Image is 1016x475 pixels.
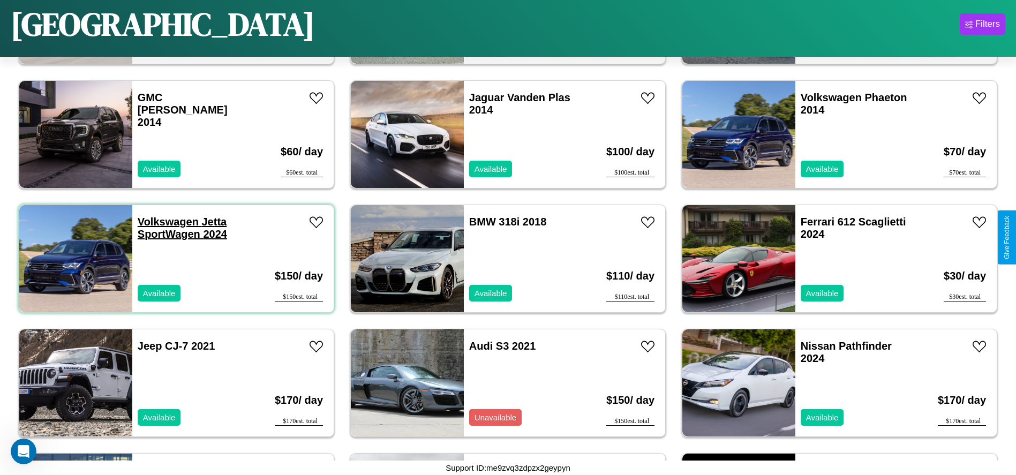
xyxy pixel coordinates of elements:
[944,293,986,301] div: $ 30 est. total
[11,439,36,464] iframe: Intercom live chat
[11,2,315,46] h1: [GEOGRAPHIC_DATA]
[475,410,516,425] p: Unavailable
[281,135,323,169] h3: $ 60 / day
[1003,216,1011,259] div: Give Feedback
[475,162,507,176] p: Available
[138,216,227,240] a: Volkswagen Jetta SportWagen 2024
[469,92,570,116] a: Jaguar Vanden Plas 2014
[606,417,654,426] div: $ 150 est. total
[938,383,986,417] h3: $ 170 / day
[975,19,1000,29] div: Filters
[469,340,536,352] a: Audi S3 2021
[944,259,986,293] h3: $ 30 / day
[806,286,839,300] p: Available
[275,417,323,426] div: $ 170 est. total
[281,169,323,177] div: $ 60 est. total
[606,169,654,177] div: $ 100 est. total
[446,461,570,475] p: Support ID: me9zvq3zdpzx2geypyn
[801,216,906,240] a: Ferrari 612 Scaglietti 2024
[606,293,654,301] div: $ 110 est. total
[275,259,323,293] h3: $ 150 / day
[275,383,323,417] h3: $ 170 / day
[801,340,892,364] a: Nissan Pathfinder 2024
[944,169,986,177] div: $ 70 est. total
[944,135,986,169] h3: $ 70 / day
[606,259,654,293] h3: $ 110 / day
[143,286,176,300] p: Available
[475,286,507,300] p: Available
[806,410,839,425] p: Available
[806,162,839,176] p: Available
[143,162,176,176] p: Available
[606,383,654,417] h3: $ 150 / day
[960,13,1005,35] button: Filters
[606,135,654,169] h3: $ 100 / day
[938,417,986,426] div: $ 170 est. total
[801,92,907,116] a: Volkswagen Phaeton 2014
[138,340,215,352] a: Jeep CJ-7 2021
[469,216,547,228] a: BMW 318i 2018
[143,410,176,425] p: Available
[275,293,323,301] div: $ 150 est. total
[138,92,228,128] a: GMC [PERSON_NAME] 2014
